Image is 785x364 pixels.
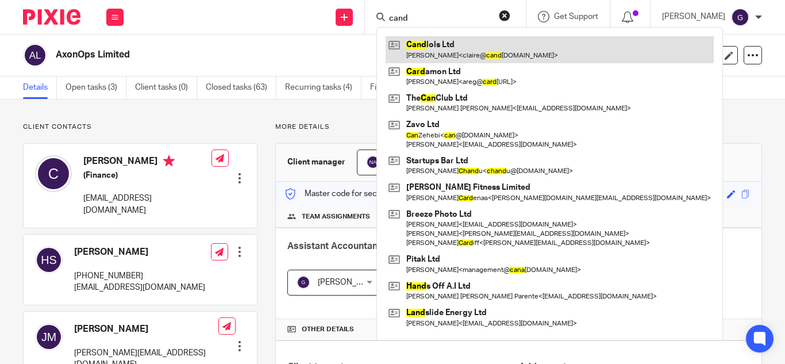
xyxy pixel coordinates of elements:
h4: [PERSON_NAME] [74,323,218,335]
p: [EMAIL_ADDRESS][DOMAIN_NAME] [83,193,211,216]
h4: [PERSON_NAME] [83,155,211,170]
img: svg%3E [297,275,310,289]
img: svg%3E [35,246,63,274]
a: Files [370,76,396,99]
a: Details [23,76,57,99]
p: [PERSON_NAME] [662,11,725,22]
button: Clear [499,10,510,21]
p: [PHONE_NUMBER] [74,270,205,282]
span: Assistant Accountant [287,242,381,251]
p: More details [275,122,762,132]
p: Master code for secure communications and files [284,188,483,200]
a: Client tasks (0) [135,76,197,99]
input: Search [388,14,491,24]
h3: Client manager [287,156,345,168]
img: svg%3E [366,155,380,169]
a: Recurring tasks (4) [285,76,361,99]
span: [PERSON_NAME] [318,278,381,286]
img: svg%3E [35,323,63,351]
img: svg%3E [35,155,72,192]
p: Client contacts [23,122,257,132]
span: Team assignments [302,212,370,221]
img: svg%3E [731,8,749,26]
h5: (Finance) [83,170,211,181]
img: svg%3E [23,43,47,67]
span: Other details [302,325,354,334]
img: Pixie [23,9,80,25]
h2: AxonOps Limited [56,49,496,61]
a: Open tasks (3) [66,76,126,99]
span: Get Support [554,13,598,21]
p: [EMAIL_ADDRESS][DOMAIN_NAME] [74,282,205,293]
h4: [PERSON_NAME] [74,246,205,258]
i: Primary [163,155,175,167]
a: Closed tasks (63) [206,76,276,99]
